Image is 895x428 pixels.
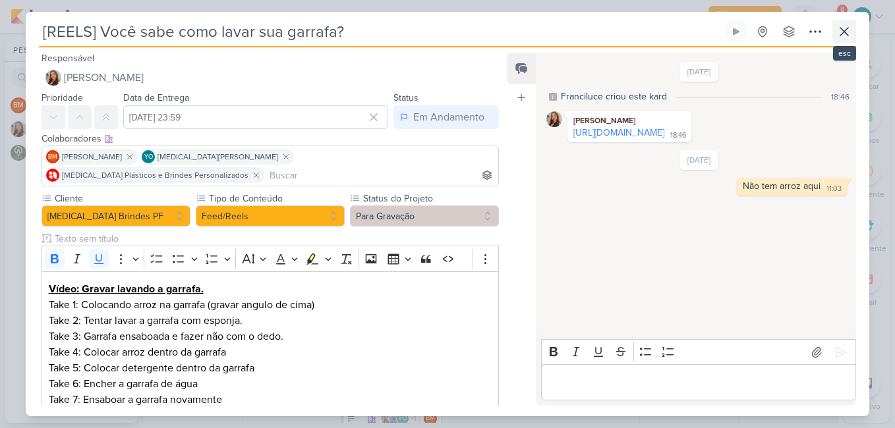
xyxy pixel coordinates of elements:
input: Kard Sem Título [39,20,722,43]
p: Take 4: Colocar arroz dentro da garrafa Take 5: Colocar detergente dentro da garrafa [49,344,492,376]
span: [PERSON_NAME] [62,151,122,163]
div: Editor toolbar [42,246,499,271]
span: [MEDICAL_DATA][PERSON_NAME] [158,151,278,163]
p: YO [144,154,153,161]
div: Ligar relógio [731,26,741,37]
div: Colaboradores [42,132,499,146]
label: Data de Entrega [123,92,189,103]
span: [PERSON_NAME] [64,70,144,86]
div: 18:46 [670,130,686,141]
img: Allegra Plásticos e Brindes Personalizados [46,169,59,182]
img: Franciluce Carvalho [546,111,562,127]
label: Tipo de Conteúdo [208,192,345,205]
label: Prioridade [42,92,83,103]
div: Beth Monteiro [46,150,59,163]
u: Vídeo: Gravar lavando a garrafa. [49,282,204,296]
span: [MEDICAL_DATA] Plásticos e Brindes Personalizados [62,169,248,181]
button: Feed/Reels [196,205,345,227]
div: Editor toolbar [541,339,856,365]
p: BM [48,154,57,161]
label: Cliente [53,192,190,205]
div: [PERSON_NAME] [570,114,689,127]
div: 11:03 [826,184,842,194]
button: [MEDICAL_DATA] Brindes PF [42,205,190,227]
button: [PERSON_NAME] [42,66,499,90]
div: Yasmin Oliveira [142,150,155,163]
div: Editor editing area: main [541,364,856,400]
div: Não tem arroz aqui [743,180,821,192]
div: Franciluce criou este kard [561,90,667,103]
button: Em Andamento [393,105,499,129]
div: Em Andamento [413,109,484,125]
input: Buscar [267,167,496,183]
label: Responsável [42,53,94,64]
input: Texto sem título [52,232,499,246]
label: Status [393,92,419,103]
button: Para Gravação [350,205,499,227]
div: esc [833,46,856,61]
p: Take 1: Colocando arroz na garrafa (gravar angulo de cima) Take 2: Tentar lavar a garrafa com esp... [49,297,492,344]
div: 18:46 [831,91,850,103]
a: [URL][DOMAIN_NAME] [573,127,664,138]
img: Franciluce Carvalho [45,70,61,86]
label: Status do Projeto [362,192,499,205]
input: Select a date [123,105,388,129]
p: Take 6: Encher a garrafa de água Take 7: Ensaboar a garrafa novamente Take 8: Fechar a garrafa e ... [49,376,492,423]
